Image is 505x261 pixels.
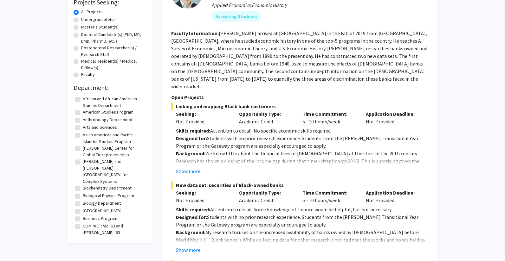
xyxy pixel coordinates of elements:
[81,24,119,30] label: Master's Student(s)
[239,110,293,118] p: Opportunity Type:
[83,200,121,207] label: Biology Department
[176,189,230,196] p: Seeking:
[81,45,146,58] label: Postdoctoral Researcher(s) / Research Staff
[171,30,219,36] b: Faculty Information:
[83,124,117,131] label: Arts and Sciences
[171,181,429,189] span: New data set: securities of Black-owned banks
[83,132,145,145] label: Asian American and Pacific Islander Studies Program
[81,71,95,78] label: Faculty
[302,189,356,196] p: Time Commitment:
[176,206,429,213] p: Attention to detail. Some knowledge of finance would be helpful, but not necessary.
[171,103,429,110] span: Linking and mapping Black bank customers
[5,233,27,256] iframe: Chat
[81,58,146,71] label: Medical Resident(s) / Medical Fellow(s)
[176,127,210,134] strong: Skills required:
[366,110,420,118] p: Application Deadline:
[176,135,207,141] strong: Designed for:
[176,246,200,254] button: Show more
[81,16,115,23] label: Undergraduate(s)
[212,1,429,9] div: Applied Economics,Economic History
[239,189,293,196] p: Opportunity Type:
[176,150,429,188] p: We know little about the financial lives of [DEMOGRAPHIC_DATA] at the start of the 20th century. ...
[74,84,146,91] h2: Department:
[171,93,429,101] p: Open Projects
[176,134,429,150] p: Students with no prior research experience. Students from the [PERSON_NAME] Transitional Year Pro...
[83,223,145,256] label: COMPACT: Vic ’63 and [PERSON_NAME] ’63 [PERSON_NAME] Center for Community Partnerships and Civic ...
[234,110,298,125] div: Academic Credit
[361,189,424,204] div: Not Provided
[361,110,424,125] div: Not Provided
[302,110,356,118] p: Time Commitment:
[212,11,261,22] mat-chip: Accepting Students
[81,9,103,15] label: All Projects
[298,110,361,125] div: 5 - 10 hours/week
[81,31,146,45] label: Doctoral Candidate(s) (PhD, MD, DMD, PharmD, etc.)
[176,229,205,235] strong: Background:
[176,167,200,175] button: Show more
[176,196,230,204] div: Not Provided
[176,118,230,125] div: Not Provided
[176,127,429,134] p: Attention to detail. No specific economic skills required.
[171,30,427,90] fg-read-more: [PERSON_NAME] arrived at [GEOGRAPHIC_DATA] in the Fall of 2019 from [GEOGRAPHIC_DATA], [GEOGRAPHI...
[176,214,207,220] strong: Designed for:
[366,189,420,196] p: Application Deadline:
[83,192,134,199] label: Biological Physics Program
[83,208,121,214] label: [GEOGRAPHIC_DATA]
[176,213,429,228] p: Students with no prior research experience. Students from the [PERSON_NAME] Transitional Year Pro...
[83,109,133,115] label: American Studies Program
[176,110,230,118] p: Seeking:
[176,206,210,213] strong: Skills required:
[234,189,298,204] div: Academic Credit
[83,158,145,185] label: [PERSON_NAME] and [PERSON_NAME][GEOGRAPHIC_DATA] for Complex Systems
[298,189,361,204] div: 5 - 10 hours/week
[83,96,145,109] label: African and African American Studies Department
[176,150,205,157] strong: Background:
[83,215,117,222] label: Business Program
[83,116,133,123] label: Anthropology Department
[83,185,132,191] label: Biochemistry Department
[83,145,145,158] label: [PERSON_NAME] Center for Global Entrepreneurship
